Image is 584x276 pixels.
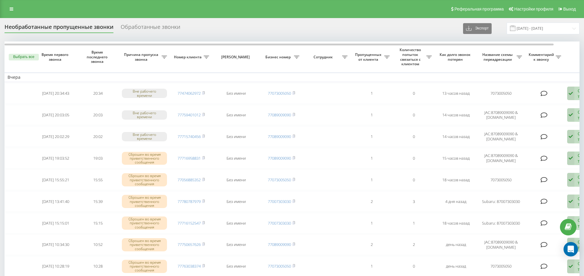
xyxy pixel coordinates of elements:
[178,155,201,161] a: 77716958831
[351,191,393,212] td: 2
[435,126,477,147] td: 14 часов назад
[477,83,525,104] td: 7073005050
[563,7,576,11] span: Выход
[393,235,435,255] td: 2
[35,191,77,212] td: [DATE] 13:41:40
[35,126,77,147] td: [DATE] 20:02:29
[435,191,477,212] td: 4 дня назад
[178,177,201,182] a: 77056885352
[351,170,393,190] td: 1
[351,126,393,147] td: 1
[268,134,291,139] a: 77089009090
[477,235,525,255] td: JAC:87089009090 & [DOMAIN_NAME]
[212,83,260,104] td: Без имени
[454,7,504,11] span: Реферальная программа
[480,52,517,62] span: Название схемы переадресации
[440,52,472,62] span: Как долго звонок потерян
[435,213,477,233] td: 18 часов назад
[268,155,291,161] a: 77089009090
[477,213,525,233] td: Subaru: 87007303030
[178,242,201,247] a: 77750657626
[435,83,477,104] td: 13 часов назад
[393,213,435,233] td: 1
[122,238,167,251] div: Сброшен во время приветственного сообщения
[212,213,260,233] td: Без имени
[178,220,201,226] a: 77716152547
[393,148,435,168] td: 0
[173,55,204,60] span: Номер клиента
[435,105,477,125] td: 14 часов назад
[77,126,119,147] td: 20:02
[217,55,255,60] span: [PERSON_NAME]
[268,199,291,204] a: 77007303030
[122,195,167,208] div: Сброшен во время приветственного сообщения
[77,191,119,212] td: 15:39
[463,23,492,34] button: Экспорт
[122,89,167,98] div: Вне рабочего времени
[9,54,39,60] button: Выбрать все
[393,105,435,125] td: 0
[393,170,435,190] td: 0
[268,90,291,96] a: 77073005050
[351,235,393,255] td: 2
[122,173,167,186] div: Сброшен во время приветственного сообщения
[77,213,119,233] td: 15:15
[351,148,393,168] td: 1
[77,105,119,125] td: 20:03
[212,235,260,255] td: Без имени
[35,170,77,190] td: [DATE] 15:55:21
[39,52,72,62] span: Время первого звонка
[178,199,201,204] a: 77780787979
[121,24,180,33] div: Обработанные звонки
[212,191,260,212] td: Без имени
[393,126,435,147] td: 0
[351,213,393,233] td: 1
[396,48,426,66] span: Количество попыток связаться с клиентом
[477,191,525,212] td: Subaru: 87007303030
[122,52,162,62] span: Причина пропуска звонка
[77,83,119,104] td: 20:34
[35,105,77,125] td: [DATE] 20:03:05
[268,220,291,226] a: 77007303030
[35,148,77,168] td: [DATE] 19:03:52
[268,242,291,247] a: 77089009090
[564,242,578,256] div: Open Intercom Messenger
[77,148,119,168] td: 19:03
[212,170,260,190] td: Без имени
[477,105,525,125] td: JAC:87089009090 & [DOMAIN_NAME]
[351,105,393,125] td: 1
[35,213,77,233] td: [DATE] 15:15:01
[268,112,291,118] a: 77089009090
[477,148,525,168] td: JAC:87089009090 & [DOMAIN_NAME]
[435,235,477,255] td: день назад
[354,52,384,62] span: Пропущенных от клиента
[435,148,477,168] td: 15 часов назад
[212,126,260,147] td: Без имени
[178,263,201,269] a: 77763038374
[393,191,435,212] td: 3
[268,177,291,182] a: 77073005050
[82,50,114,64] span: Время последнего звонка
[212,105,260,125] td: Без имени
[35,83,77,104] td: [DATE] 20:34:43
[393,83,435,104] td: 0
[122,132,167,141] div: Вне рабочего времени
[178,90,201,96] a: 77474062972
[77,170,119,190] td: 15:55
[122,260,167,273] div: Сброшен во время приветственного сообщения
[122,110,167,119] div: Вне рабочего времени
[435,170,477,190] td: 18 часов назад
[477,170,525,190] td: 7073005050
[178,112,201,118] a: 77759401012
[263,55,294,60] span: Бизнес номер
[305,55,342,60] span: Сотрудник
[528,52,556,62] span: Комментарий к звонку
[77,235,119,255] td: 10:52
[477,126,525,147] td: JAC:87089009090 & [DOMAIN_NAME]
[212,148,260,168] td: Без имени
[351,83,393,104] td: 1
[122,216,167,230] div: Сброшен во время приветственного сообщения
[5,24,113,33] div: Необработанные пропущенные звонки
[514,7,553,11] span: Настройки профиля
[268,263,291,269] a: 77073005050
